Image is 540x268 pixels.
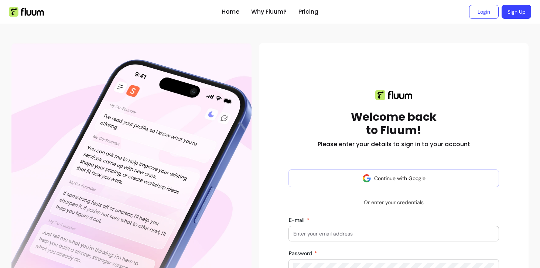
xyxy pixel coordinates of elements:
a: Sign Up [502,5,531,19]
a: Home [222,7,239,16]
input: E-mail [293,230,494,237]
h1: Welcome back to Fluum! [351,110,437,137]
span: Or enter your credentials [358,196,430,209]
span: Password [289,250,314,257]
img: avatar [362,174,371,183]
h2: Please enter your details to sign in to your account [318,140,470,149]
img: Fluum Logo [9,7,44,17]
button: Continue with Google [288,169,499,187]
img: Fluum logo [375,90,412,100]
a: Login [469,5,499,19]
span: E-mail [289,217,306,223]
a: Why Fluum? [251,7,287,16]
a: Pricing [298,7,318,16]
